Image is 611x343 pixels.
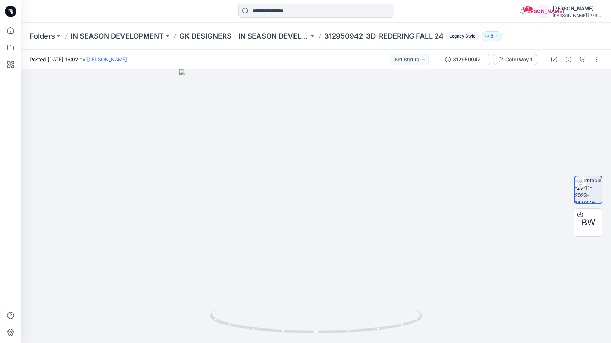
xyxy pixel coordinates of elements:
[441,54,490,65] button: 312950942-3D-REDERING FALL 24
[443,31,479,41] button: Legacy Style
[179,31,309,41] a: GK DESIGNERS - IN SEASON DEVELOPMENT
[553,13,602,18] div: [PERSON_NAME] [PERSON_NAME]
[582,216,595,229] span: BW
[446,32,479,40] span: Legacy Style
[505,56,532,63] div: Colorway 1
[563,54,574,65] button: Details
[553,4,602,13] div: [PERSON_NAME]
[491,32,493,40] p: 8
[537,5,550,18] div: [PERSON_NAME]
[87,56,127,62] a: [PERSON_NAME]
[30,31,55,41] a: Folders
[453,56,486,63] div: 312950942-3D-REDERING FALL 24
[71,31,164,41] a: IN SEASON DEVELOPMENT
[575,176,602,203] img: turntable-29-11-2023-16:03:05
[493,54,537,65] button: Colorway 1
[324,31,443,41] p: 312950942-3D-REDERING FALL 24
[522,6,533,12] span: 99+
[30,56,127,63] span: Posted [DATE] 16:02 by
[482,31,502,41] button: 8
